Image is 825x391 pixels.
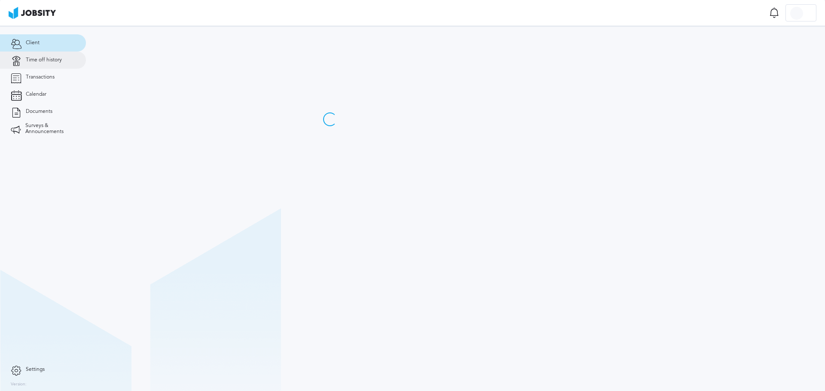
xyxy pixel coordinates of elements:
[26,57,62,63] span: Time off history
[26,74,55,80] span: Transactions
[9,7,56,19] img: ab4bad089aa723f57921c736e9817d99.png
[11,382,27,387] label: Version:
[25,123,75,135] span: Surveys & Announcements
[26,40,40,46] span: Client
[26,109,52,115] span: Documents
[26,91,46,97] span: Calendar
[26,367,45,373] span: Settings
